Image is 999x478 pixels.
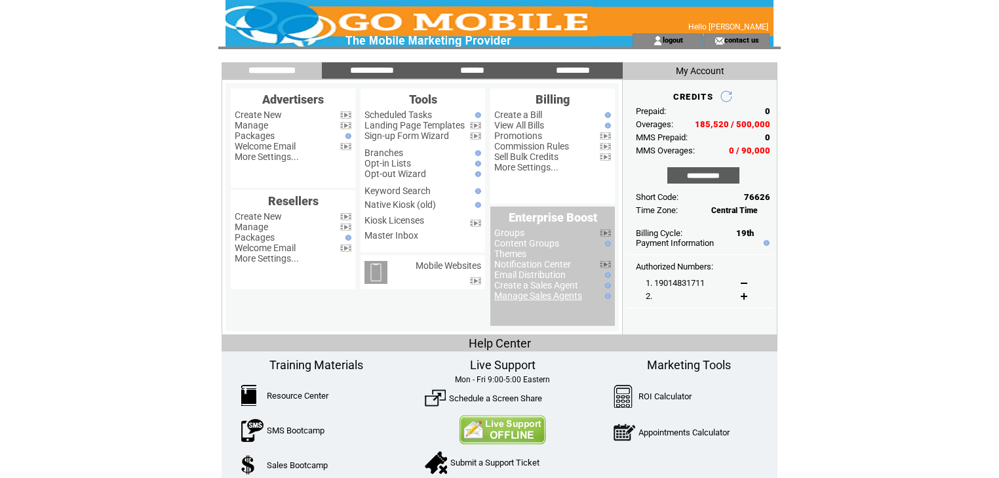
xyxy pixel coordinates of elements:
[602,293,611,299] img: help.gif
[600,143,611,150] img: video.png
[711,206,758,215] span: Central Time
[470,358,536,372] span: Live Support
[653,35,663,46] img: account_icon.gif
[455,375,550,384] span: Mon - Fri 9:00-5:00 Eastern
[636,205,678,215] span: Time Zone:
[636,238,714,248] a: Payment Information
[472,188,481,194] img: help.gif
[765,132,770,142] span: 0
[494,290,582,301] a: Manage Sales Agents
[472,161,481,167] img: help.gif
[760,240,770,246] img: help.gif
[673,92,713,102] span: CREDITS
[494,110,542,120] a: Create a Bill
[636,262,713,271] span: Authorized Numbers:
[614,421,635,444] img: AppointmentCalc.png
[602,123,611,129] img: help.gif
[262,92,324,106] span: Advertisers
[600,229,611,237] img: video.png
[470,132,481,140] img: video.png
[494,249,526,259] a: Themes
[638,428,730,437] a: Appointments Calculator
[235,222,268,232] a: Manage
[494,162,558,172] a: More Settings...
[364,215,424,226] a: Kiosk Licenses
[663,35,683,44] a: logout
[744,192,770,202] span: 76626
[494,228,524,238] a: Groups
[472,150,481,156] img: help.gif
[241,419,264,442] img: SMSBootcamp.png
[676,66,724,76] span: My Account
[470,220,481,227] img: video.png
[235,243,296,253] a: Welcome Email
[494,130,542,141] a: Promotions
[235,130,275,141] a: Packages
[494,259,571,269] a: Notification Center
[470,277,481,285] img: video.png
[409,92,437,106] span: Tools
[342,133,351,139] img: help.gif
[688,22,768,31] span: Hello [PERSON_NAME]
[364,199,436,210] a: Native Kiosk (old)
[364,230,418,241] a: Master Inbox
[729,146,770,155] span: 0 / 90,000
[472,171,481,177] img: help.gif
[636,146,695,155] span: MMS Overages:
[459,415,546,445] img: Contact Us
[536,92,570,106] span: Billing
[765,106,770,116] span: 0
[636,106,666,116] span: Prepaid:
[736,228,754,238] span: 19th
[450,458,539,468] a: Submit a Support Ticket
[472,202,481,208] img: help.gif
[494,151,558,162] a: Sell Bulk Credits
[425,451,447,474] img: SupportTicket.png
[724,35,759,44] a: contact us
[364,158,411,169] a: Opt-in Lists
[416,260,481,271] a: Mobile Websites
[235,253,299,264] a: More Settings...
[235,151,299,162] a: More Settings...
[364,261,387,284] img: mobile-websites.png
[364,186,431,196] a: Keyword Search
[600,153,611,161] img: video.png
[614,385,633,408] img: Calculator.png
[472,112,481,118] img: help.gif
[449,393,542,403] a: Schedule a Screen Share
[340,245,351,252] img: video.png
[636,119,673,129] span: Overages:
[494,120,544,130] a: View All Bills
[267,426,324,435] a: SMS Bootcamp
[235,211,282,222] a: Create New
[646,278,705,288] span: 1. 19014831711
[364,169,426,179] a: Opt-out Wizard
[268,194,319,208] span: Resellers
[267,460,328,470] a: Sales Bootcamp
[340,122,351,129] img: video.png
[509,210,597,224] span: Enterprise Boost
[269,358,363,372] span: Training Materials
[638,391,692,401] a: ROI Calculator
[494,280,578,290] a: Create a Sales Agent
[469,336,531,350] span: Help Center
[364,110,432,120] a: Scheduled Tasks
[364,130,449,141] a: Sign-up Form Wizard
[342,235,351,241] img: help.gif
[602,112,611,118] img: help.gif
[602,283,611,289] img: help.gif
[425,388,446,408] img: ScreenShare.png
[695,119,770,129] span: 185,520 / 500,000
[470,122,481,129] img: video.png
[494,141,569,151] a: Commission Rules
[636,228,682,238] span: Billing Cycle:
[600,261,611,268] img: video.png
[494,238,559,249] a: Content Groups
[364,148,403,158] a: Branches
[646,291,652,301] span: 2.
[235,141,296,151] a: Welcome Email
[636,132,688,142] span: MMS Prepaid:
[241,455,256,475] img: SalesBootcamp.png
[340,111,351,119] img: video.png
[241,385,256,406] img: ResourceCenter.png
